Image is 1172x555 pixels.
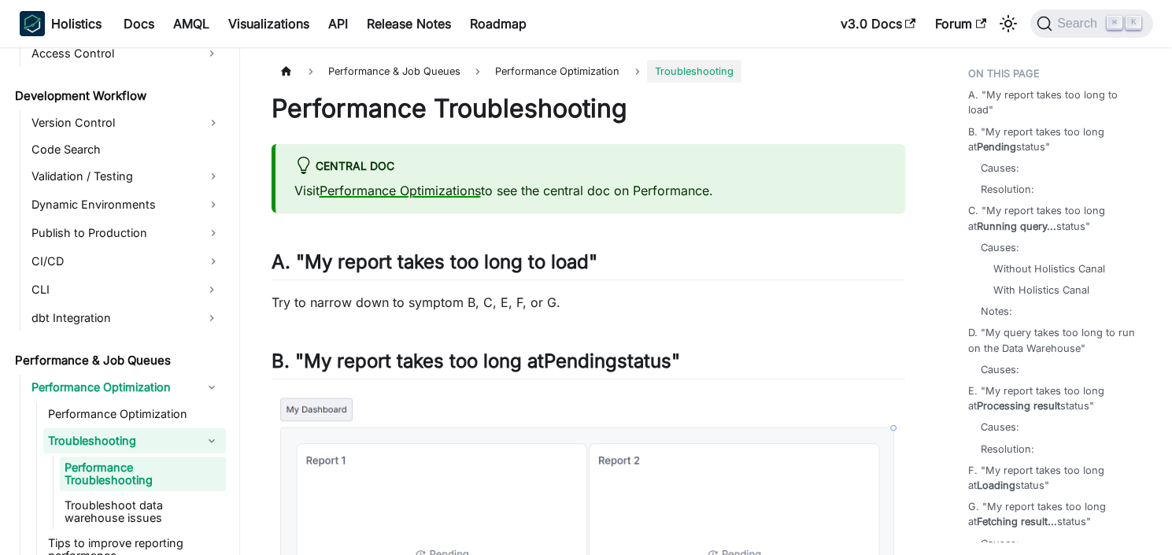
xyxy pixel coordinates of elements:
strong: Pending [544,350,617,372]
a: D. "My query takes too long to run on the Data Warehouse" [968,325,1144,355]
a: G. "My report takes too long atFetching result...status" [968,499,1144,529]
h1: Performance Troubleshooting [272,93,905,124]
button: Expand sidebar category 'dbt Integration' [198,305,226,331]
a: E. "My report takes too long atProcessing resultstatus" [968,383,1144,413]
a: Dynamic Environments [27,192,226,217]
b: Holistics [51,14,102,33]
a: Docs [114,11,164,36]
a: Performance & Job Queues [10,350,226,372]
strong: Fetching result... [977,516,1057,527]
a: Performance Optimization [43,403,226,425]
div: Central Doc [294,157,886,177]
a: A. "My report takes too long to load" [968,87,1144,117]
a: Without Holistics Canal [993,261,1105,276]
a: CI/CD [27,249,226,274]
button: Switch between dark and light mode (currently light mode) [996,11,1021,36]
p: Visit to see the central doc on Performance. [294,181,886,200]
a: Home page [272,60,301,83]
button: Expand sidebar category 'CLI' [198,277,226,302]
a: Causes: [981,420,1019,435]
a: Performance Optimization [487,60,627,83]
a: Causes: [981,362,1019,377]
span: Troubleshooting [647,60,741,83]
button: Collapse sidebar category 'Troubleshooting' [198,428,226,453]
a: Resolution: [981,442,1034,457]
a: Validation / Testing [27,164,226,189]
h2: A. "My report takes too long to load" [272,250,905,280]
a: With Holistics Canal [993,283,1089,298]
p: Try to narrow down to symptom B, C, E, F, or G. [272,293,905,312]
span: Performance & Job Queues [320,60,468,83]
a: Version Control [27,110,226,135]
a: Forum [926,11,996,36]
a: Visualizations [219,11,319,36]
a: dbt Integration [27,305,198,331]
a: AMQL [164,11,219,36]
a: F. "My report takes too long atLoadingstatus" [968,463,1144,493]
span: Search [1052,17,1107,31]
strong: Loading [977,479,1015,491]
button: Search (Command+K) [1030,9,1152,38]
a: Access Control [27,41,198,66]
a: Causes: [981,536,1019,551]
a: Code Search [27,139,226,161]
kbd: K [1126,16,1141,30]
a: CLI [27,277,198,302]
button: Collapse sidebar category 'Performance Optimization' [198,375,226,400]
a: Notes: [981,304,1012,319]
a: C. "My report takes too long atRunning query...status" [968,203,1144,233]
a: Performance Optimizations [320,183,481,198]
a: HolisticsHolistics [20,11,102,36]
a: v3.0 Docs [831,11,926,36]
a: Development Workflow [10,85,226,107]
strong: Processing result [977,400,1060,412]
a: Performance Troubleshooting [60,457,226,491]
a: Performance Optimization [27,375,198,400]
h2: B. "My report takes too long at status" [272,350,905,379]
strong: Running query... [977,220,1056,232]
a: Roadmap [460,11,536,36]
nav: Breadcrumbs [272,60,905,83]
a: API [319,11,357,36]
a: Resolution: [981,182,1034,197]
a: B. "My report takes too long atPendingstatus" [968,124,1144,154]
span: Performance Optimization [495,65,619,77]
button: Expand sidebar category 'Access Control' [198,41,226,66]
a: Publish to Production [27,220,226,246]
a: Causes: [981,240,1019,255]
a: Troubleshoot data warehouse issues [60,494,226,529]
a: Release Notes [357,11,460,36]
kbd: ⌘ [1107,16,1122,30]
strong: Pending [977,141,1016,153]
a: Causes: [981,161,1019,176]
img: Holistics [20,11,45,36]
nav: Docs sidebar [4,47,240,555]
a: Troubleshooting [43,428,198,453]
